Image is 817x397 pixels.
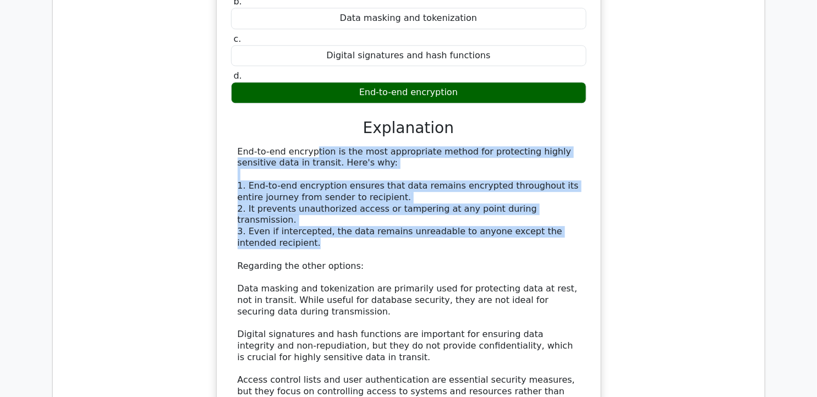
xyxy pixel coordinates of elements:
div: End-to-end encryption [231,82,586,103]
div: Digital signatures and hash functions [231,45,586,67]
div: Data masking and tokenization [231,8,586,29]
span: c. [234,34,242,44]
span: d. [234,70,242,81]
h3: Explanation [238,119,580,137]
